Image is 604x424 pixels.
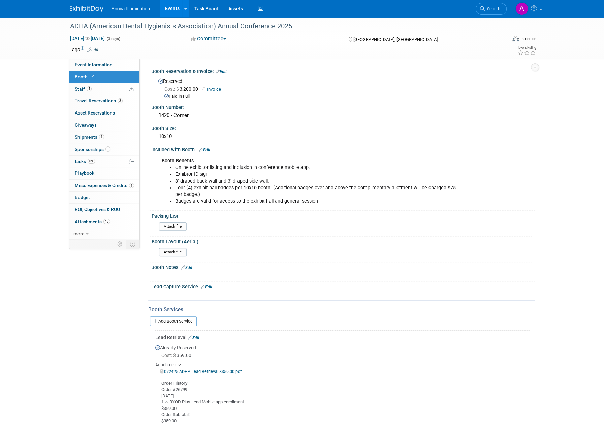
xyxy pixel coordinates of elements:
[150,316,197,326] a: Add Booth Service
[69,119,139,131] a: Giveaways
[99,134,104,139] span: 1
[151,262,535,271] div: Booth Notes:
[69,59,139,71] a: Event Information
[129,86,134,92] span: Potential Scheduling Conflict -- at least one attendee is tagged in another overlapping event.
[152,211,532,219] div: Packing List:
[118,98,123,103] span: 3
[112,6,150,11] span: Enova Illumination
[75,183,134,188] span: Misc. Expenses & Credits
[69,192,139,203] a: Budget
[75,110,115,116] span: Asset Reservations
[188,335,199,340] a: Edit
[175,198,456,205] li: Badges are valid for access to the exhibit hall and general session
[189,35,229,42] button: Committed
[202,87,224,92] a: Invoice
[75,134,104,140] span: Shipments
[175,164,456,171] li: Online exhibitor listing and inclusion in conference mobile app.
[69,143,139,155] a: Sponsorships1
[75,122,97,128] span: Giveaways
[69,228,139,240] a: more
[69,204,139,216] a: ROI, Objectives & ROO
[74,159,95,164] span: Tasks
[162,158,195,164] b: Booth Benefits:
[155,362,530,368] div: Attachments:
[151,282,535,290] div: Lead Capture Service:
[175,178,456,185] li: 8' draped back wall and 3' draped side wall.
[70,35,105,41] span: [DATE] [DATE]
[75,170,94,176] span: Playbook
[69,216,139,228] a: Attachments13
[467,35,536,45] div: Event Format
[75,146,110,152] span: Sponsorships
[103,219,110,224] span: 13
[161,353,194,358] span: 359.00
[75,74,95,79] span: Booth
[84,36,91,41] span: to
[75,86,92,92] span: Staff
[69,131,139,143] a: Shipments1
[69,156,139,167] a: Tasks0%
[485,6,500,11] span: Search
[70,6,103,12] img: ExhibitDay
[148,306,535,313] div: Booth Services
[75,62,113,67] span: Event Information
[164,93,530,100] div: Paid in Full
[353,37,438,42] span: [GEOGRAPHIC_DATA], [GEOGRAPHIC_DATA]
[151,144,535,153] div: Included with Booth::
[69,95,139,107] a: Travel Reservations3
[152,237,532,245] div: Booth Layout (Aerial):
[75,219,110,224] span: Attachments
[520,36,536,41] div: In-Person
[126,240,139,249] td: Toggle Event Tabs
[69,107,139,119] a: Asset Reservations
[517,46,536,50] div: Event Rating
[69,71,139,83] a: Booth
[69,167,139,179] a: Playbook
[175,171,456,178] li: Exhibtor ID sign
[105,146,110,152] span: 1
[88,159,95,164] span: 0%
[73,231,84,236] span: more
[156,110,530,121] div: 1420 - Corner
[151,66,535,75] div: Booth Reservation & Invoice:
[175,185,456,198] li: Four (4) exhibit hall badges per 10x10 booth. (Additional badges over and above the complimentary...
[69,180,139,191] a: Misc. Expenses & Credits1
[161,353,177,358] span: Cost: $
[69,83,139,95] a: Staff4
[199,148,210,152] a: Edit
[87,86,92,91] span: 4
[476,3,507,15] a: Search
[114,240,126,249] td: Personalize Event Tab Strip
[151,102,535,111] div: Booth Number:
[155,334,530,341] div: Lead Retrieval
[129,183,134,188] span: 1
[216,69,227,74] a: Edit
[75,195,90,200] span: Budget
[106,37,120,41] span: (3 days)
[515,2,528,15] img: Abby Nelson
[68,20,497,32] div: ADHA (American Dental Hygienists Association) Annual Conference 2025
[91,75,94,78] i: Booth reservation complete
[161,381,187,386] b: Order History
[156,131,530,142] div: 10x10
[164,86,201,92] span: 3,200.00
[201,285,212,289] a: Edit
[160,369,242,374] a: 072425 ADHA Lead Retrieval $359.00.pdf
[164,86,180,92] span: Cost: $
[156,76,530,100] div: Reserved
[512,36,519,41] img: Format-Inperson.png
[181,265,192,270] a: Edit
[70,46,98,53] td: Tags
[75,98,123,103] span: Travel Reservations
[75,207,120,212] span: ROI, Objectives & ROO
[151,123,535,132] div: Booth Size:
[87,47,98,52] a: Edit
